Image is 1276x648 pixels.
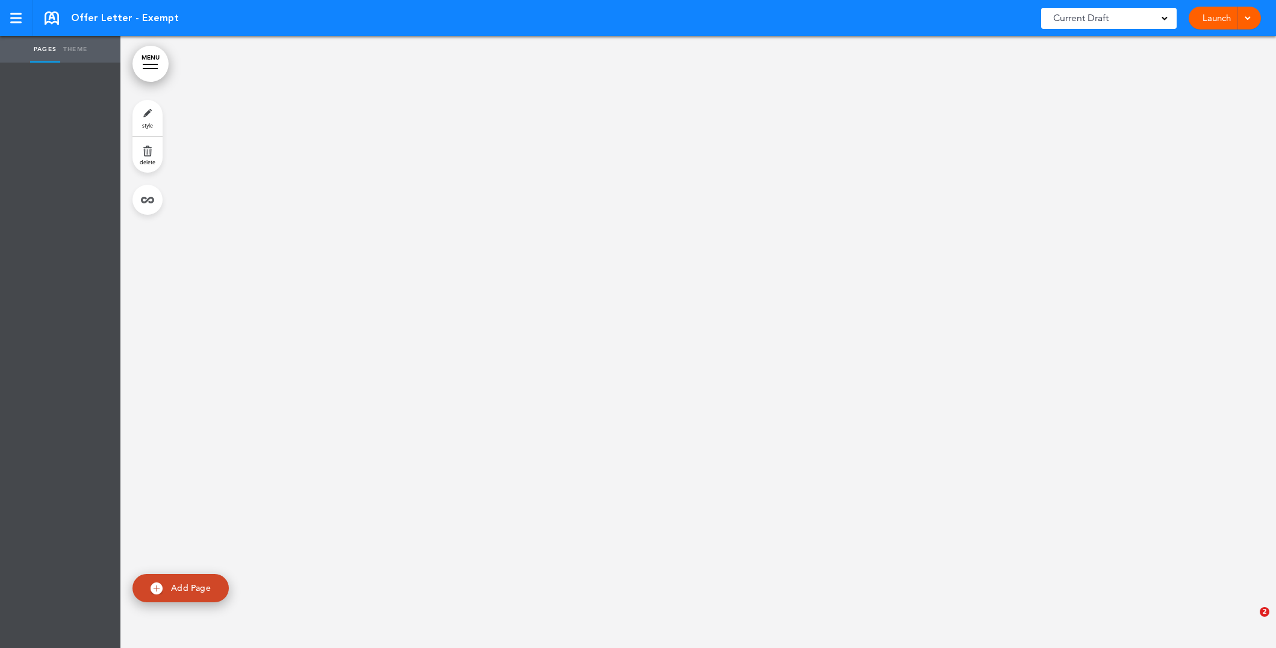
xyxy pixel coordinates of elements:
[60,36,90,63] a: Theme
[142,122,153,129] span: style
[132,100,163,136] a: style
[132,137,163,173] a: delete
[140,158,155,165] span: delete
[1235,607,1264,636] iframe: Intercom live chat
[1260,607,1269,617] span: 2
[132,574,229,602] a: Add Page
[1053,10,1109,26] span: Current Draft
[171,582,211,593] span: Add Page
[151,582,163,594] img: add.svg
[1198,7,1236,29] a: Launch
[30,36,60,63] a: Pages
[71,11,179,25] span: Offer Letter - Exempt
[132,46,169,82] a: MENU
